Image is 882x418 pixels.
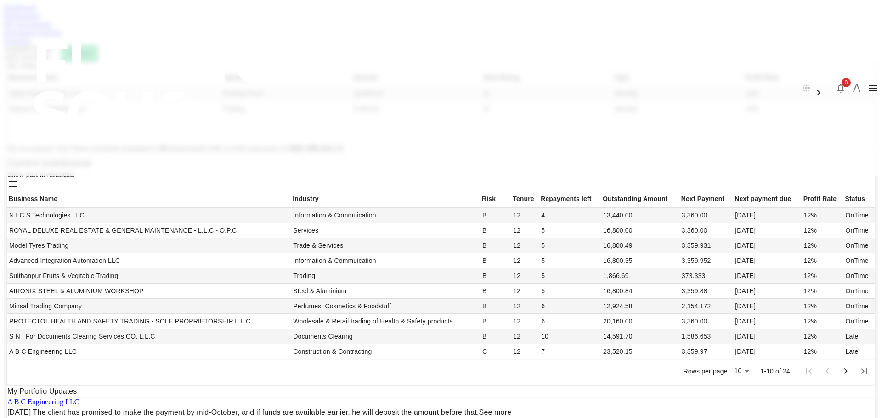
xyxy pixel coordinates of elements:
[601,299,680,314] td: 12,924.58
[845,193,865,204] div: Status
[680,268,733,284] td: 373.333
[539,253,601,268] td: 5
[733,223,802,238] td: [DATE]
[603,193,667,204] div: Outstanding Amount
[7,238,291,253] td: Model Tyres Trading
[511,238,539,253] td: 12
[601,253,680,268] td: 16,800.35
[680,344,733,359] td: 3,359.97
[844,238,875,253] td: OnTime
[481,329,511,344] td: B
[541,193,591,204] div: Repayments left
[539,238,601,253] td: 5
[291,238,481,253] td: Trade & Services
[293,193,318,204] div: Industry
[802,253,844,268] td: 12%
[601,208,680,223] td: 13,440.00
[539,223,601,238] td: 5
[680,253,733,268] td: 3,359.952
[733,299,802,314] td: [DATE]
[291,208,481,223] td: Information & Commuication
[733,253,802,268] td: [DATE]
[680,223,733,238] td: 3,360.00
[291,268,481,284] td: Trading
[733,329,802,344] td: [DATE]
[7,208,291,223] td: N I C S Technologies LLC
[733,208,802,223] td: [DATE]
[802,208,844,223] td: 12%
[539,284,601,299] td: 5
[481,223,511,238] td: B
[837,362,855,380] button: Go to next page
[7,223,291,238] td: ROYAL DELUXE REAL ESTATE & GENERAL MAINTENANCE - L.L.C - O.P.C
[802,268,844,284] td: 12%
[680,284,733,299] td: 3,359.88
[7,253,291,268] td: Advanced Integration Automation LLC
[733,344,802,359] td: [DATE]
[511,223,539,238] td: 12
[844,223,875,238] td: OnTime
[9,193,57,204] div: Business Name
[511,344,539,359] td: 12
[802,344,844,359] td: 12%
[601,314,680,329] td: 20,160.00
[291,223,481,238] td: Services
[539,329,601,344] td: 10
[733,268,802,284] td: [DATE]
[539,299,601,314] td: 6
[539,314,601,329] td: 6
[850,81,864,95] button: A
[291,299,481,314] td: Perfumes, Cosmetics & Foodstuff
[733,284,802,299] td: [DATE]
[482,193,496,204] div: Risk
[733,238,802,253] td: [DATE]
[511,284,539,299] td: 12
[481,253,511,268] td: B
[802,238,844,253] td: 12%
[511,268,539,284] td: 12
[760,367,790,376] p: 1-10 of 24
[291,253,481,268] td: Information & Commuication
[7,344,291,359] td: A B C Engineering LLC
[680,299,733,314] td: 2,154.172
[680,329,733,344] td: 1,586.653
[481,314,511,329] td: B
[730,364,752,378] div: 10
[7,329,291,344] td: S N I For Documents Clearing Services CO. L.L.C
[481,238,511,253] td: B
[733,314,802,329] td: [DATE]
[7,299,291,314] td: Minsal Trading Company
[844,314,875,329] td: OnTime
[479,408,512,416] a: See more
[513,193,534,204] div: Tenure
[481,344,511,359] td: C
[7,408,31,416] span: [DATE]
[803,193,837,204] div: Profit Rate
[481,208,511,223] td: B
[511,329,539,344] td: 12
[680,314,733,329] td: 3,360.00
[802,284,844,299] td: 12%
[7,284,291,299] td: AIRONIX STEEL & ALUMINIUM WORKSHOP
[291,284,481,299] td: Steel & Aluminium
[291,329,481,344] td: Documents Clearing
[511,299,539,314] td: 12
[844,253,875,268] td: OnTime
[844,344,875,359] td: Late
[802,299,844,314] td: 12%
[511,208,539,223] td: 12
[680,208,733,223] td: 3,360.00
[511,314,539,329] td: 12
[844,299,875,314] td: OnTime
[680,238,733,253] td: 3,359.931
[842,78,851,87] span: 0
[844,329,875,344] td: Late
[802,314,844,329] td: 12%
[291,314,481,329] td: Wholesale & Retail trading of Health & Safety products
[7,387,77,395] span: My Portfolio Updates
